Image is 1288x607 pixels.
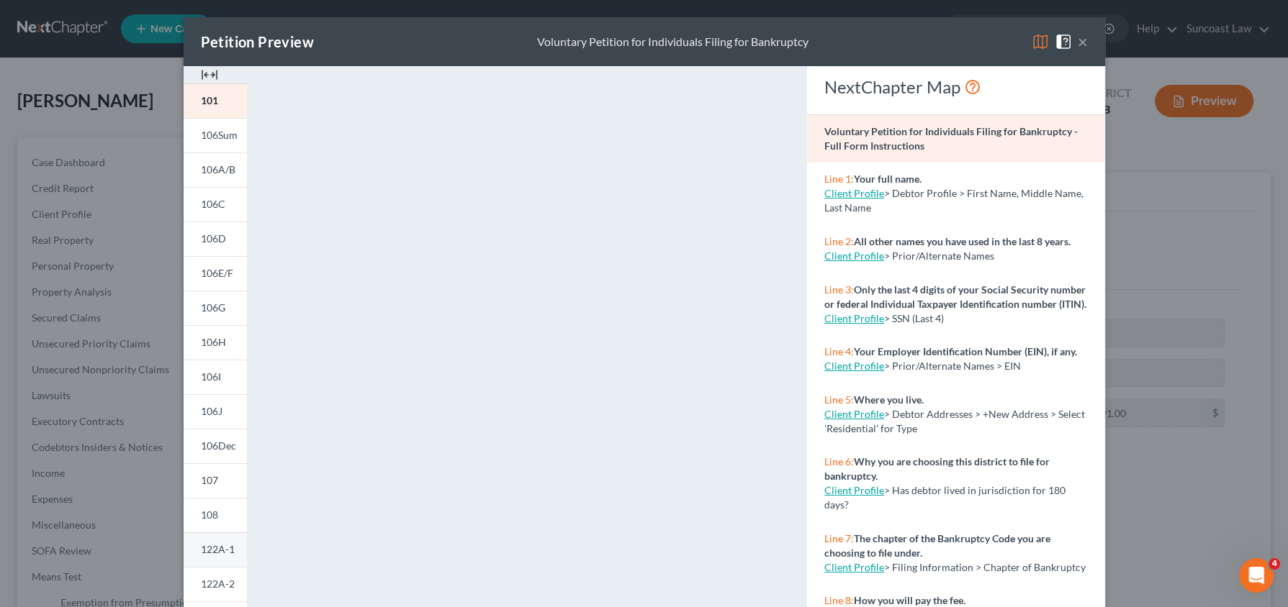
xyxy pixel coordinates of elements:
span: 4 [1269,558,1280,570]
img: help-close-5ba153eb36485ed6c1ea00a893f15db1cb9b99d6cae46e1a8edb6c62d00a1a76.svg [1055,33,1072,50]
a: Client Profile [824,360,884,372]
strong: All other names you have used in the last 8 years. [854,235,1071,247]
span: 106D [201,232,226,245]
a: Client Profile [824,561,884,573]
a: 108 [184,498,247,532]
div: Petition Preview [201,32,314,52]
span: Line 8: [824,594,854,606]
a: 106C [184,187,247,222]
span: > Debtor Addresses > +New Address > Select 'Residential' for Type [824,408,1085,434]
span: > Prior/Alternate Names > EIN [884,360,1021,372]
a: Client Profile [824,408,884,420]
span: Line 3: [824,283,854,296]
a: 106I [184,360,247,394]
span: 106C [201,198,225,210]
button: × [1078,33,1088,50]
span: 106A/B [201,163,235,175]
span: 108 [201,508,218,521]
iframe: Intercom live chat [1239,558,1274,593]
a: 106A/B [184,152,247,187]
div: NextChapter Map [824,76,1087,99]
a: 106G [184,291,247,325]
a: Client Profile [824,250,884,262]
span: Line 2: [824,235,854,247]
a: 106J [184,394,247,429]
span: Line 6: [824,455,854,467]
span: 107 [201,474,218,486]
strong: Why you are choosing this district to file for bankruptcy. [824,455,1050,482]
span: Line 4: [824,345,854,357]
span: Line 1: [824,173,854,185]
strong: Only the last 4 digits of your Social Security number or federal Individual Taxpayer Identificati... [824,283,1086,310]
span: > Has debtor lived in jurisdiction for 180 days? [824,484,1066,511]
span: 106H [201,336,226,348]
span: Line 5: [824,393,854,406]
span: 106Sum [201,129,238,141]
span: Line 7: [824,532,854,544]
span: > Prior/Alternate Names [884,250,994,262]
span: > Debtor Profile > First Name, Middle Name, Last Name [824,187,1084,214]
a: 106E/F [184,256,247,291]
span: > Filing Information > Chapter of Bankruptcy [884,561,1086,573]
span: 106Dec [201,439,236,452]
a: 107 [184,463,247,498]
a: 106Sum [184,118,247,152]
strong: The chapter of the Bankruptcy Code you are choosing to file under. [824,532,1050,559]
strong: Where you live. [854,393,924,406]
a: 106Dec [184,429,247,463]
a: Client Profile [824,312,884,324]
a: 106H [184,325,247,360]
span: 106E/F [201,267,233,279]
span: 122A-2 [201,578,235,590]
a: 122A-1 [184,532,247,567]
a: 101 [184,83,247,118]
span: 106J [201,405,222,417]
a: 122A-2 [184,567,247,601]
span: 106G [201,301,225,314]
strong: Your Employer Identification Number (EIN), if any. [854,345,1077,357]
strong: Voluntary Petition for Individuals Filing for Bankruptcy - Full Form Instructions [824,125,1078,152]
img: map-eea8200ae884c6f1103ae1953ef3d486a96c86aabb227e865a55264e3737af1f.svg [1032,33,1049,50]
strong: Your full name. [854,173,922,185]
div: Voluntary Petition for Individuals Filing for Bankruptcy [537,34,809,50]
a: Client Profile [824,484,884,496]
a: Client Profile [824,187,884,199]
a: 106D [184,222,247,256]
span: 106I [201,370,221,383]
span: 101 [201,94,218,106]
span: 122A-1 [201,543,235,555]
img: expand-e0f6d898513216a626fdd78e52531dac95497ffd26381d4c15ee2fc46db09dca.svg [201,66,218,83]
span: > SSN (Last 4) [884,312,944,324]
strong: How you will pay the fee. [854,594,965,606]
